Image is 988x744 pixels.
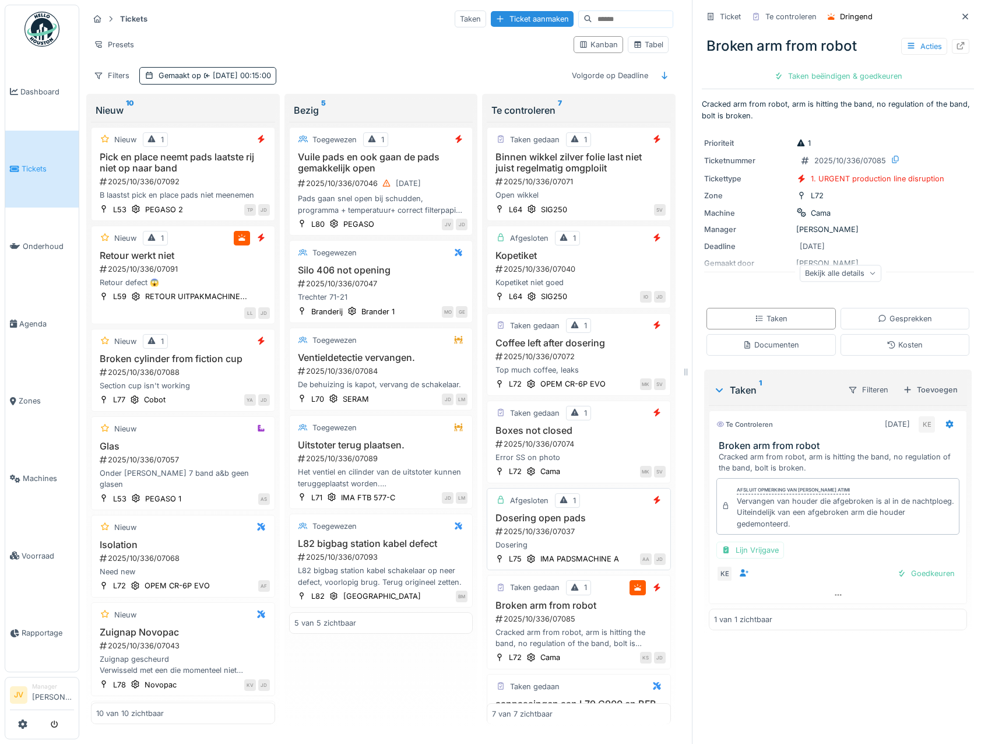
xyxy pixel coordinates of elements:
[640,553,652,565] div: AA
[114,423,136,434] div: Nieuw
[96,277,270,288] div: Retour defect 😱
[584,134,587,145] div: 1
[800,265,881,282] div: Bekijk alle details
[510,495,549,506] div: Afgesloten
[161,134,164,145] div: 1
[294,193,468,215] div: Pads gaan snel open bij schudden, programma + temperatuur+ correct filterpapier pla
[5,517,79,595] a: Voorraad
[114,522,136,533] div: Nieuw
[96,654,270,676] div: Zuignap gescheurd Verwisseld met een die momenteel niet gebruikt wordt
[297,366,468,377] div: 2025/10/336/07084
[343,394,369,405] div: SERAM
[510,320,560,331] div: Taken gedaan
[294,103,469,117] div: Bezig
[704,224,792,235] div: Manager
[492,699,666,710] h3: aanpassingen aan L79 C900 en BFB
[456,394,467,405] div: LM
[114,336,136,347] div: Nieuw
[713,383,838,397] div: Taken
[294,565,468,587] div: L82 bigbag station kabel schakelaar op neer defect, voorlopig brug. Terug origineel zetten.
[145,580,210,591] div: OPEM CR-6P EVO
[126,103,134,117] sup: 10
[704,155,792,166] div: Ticketnummer
[114,233,136,244] div: Nieuw
[396,178,421,189] div: [DATE]
[114,609,136,620] div: Nieuw
[579,39,618,50] div: Kanban
[244,679,256,691] div: KV
[244,394,256,406] div: YA
[769,68,907,84] div: Taken beëindigen & goedkeuren
[540,378,606,389] div: OPEM CR-6P EVO
[294,152,468,174] h3: Vuile pads en ook gaan de pads gemakkelijk open
[311,492,322,503] div: L71
[800,241,825,252] div: [DATE]
[811,173,944,184] div: 1. URGENT production line disruption
[558,103,562,117] sup: 7
[442,492,453,504] div: JD
[22,550,74,561] span: Voorraad
[840,11,873,22] div: Dringend
[343,591,421,602] div: [GEOGRAPHIC_DATA]
[442,219,453,230] div: JV
[442,306,453,318] div: MO
[99,454,270,465] div: 2025/10/336/07057
[22,163,74,174] span: Tickets
[796,138,811,149] div: 1
[633,39,663,50] div: Tabel
[294,379,468,390] div: De behuizing is kapot, vervang de schakelaar.
[759,383,762,397] sup: 1
[492,364,666,375] div: Top much coffee, leaks
[297,176,468,191] div: 2025/10/336/07046
[491,103,666,117] div: Te controleren
[297,278,468,289] div: 2025/10/336/07047
[509,291,522,302] div: L64
[492,277,666,288] div: Kopetiket niet goed
[640,378,652,390] div: MK
[20,86,74,97] span: Dashboard
[361,306,395,317] div: Brander 1
[99,553,270,564] div: 2025/10/336/07068
[654,204,666,216] div: SV
[541,291,567,302] div: SIG250
[898,382,962,398] div: Toevoegen
[716,566,733,582] div: KE
[10,682,74,710] a: JV Manager[PERSON_NAME]
[159,70,271,81] div: Gemaakt op
[755,313,787,324] div: Taken
[96,152,270,174] h3: Pick en place neemt pads laatste rij niet op naar band
[492,338,666,349] h3: Coffee left after dosering
[311,306,343,317] div: Branderij
[294,352,468,363] h3: Ventieldetectie vervangen.
[494,176,666,187] div: 2025/10/336/07071
[640,466,652,478] div: MK
[509,378,522,389] div: L72
[5,595,79,672] a: Rapportage
[96,189,270,201] div: B laastst pick en place pads niet meenemen
[492,539,666,550] div: Dosering
[258,204,270,216] div: JD
[145,204,183,215] div: PEGASO 2
[113,493,126,504] div: L53
[719,451,962,473] div: Cracked arm from robot, arm is hitting the band, no regulation of the band, bolt is broken.
[492,600,666,611] h3: Broken arm from robot
[89,67,135,84] div: Filters
[510,233,549,244] div: Afgesloten
[341,492,395,503] div: IMA FTB 577-C
[22,627,74,638] span: Rapportage
[144,394,166,405] div: Cobot
[640,291,652,303] div: IO
[704,190,792,201] div: Zone
[96,708,164,719] div: 10 van 10 zichtbaar
[113,679,126,690] div: L78
[492,425,666,436] h3: Boxes not closed
[161,336,164,347] div: 1
[32,682,74,691] div: Manager
[258,394,270,406] div: JD
[96,468,270,490] div: Onder [PERSON_NAME] 7 band a&b geen glasen
[765,11,817,22] div: Te controleren
[113,291,126,302] div: L59
[492,708,553,719] div: 7 van 7 zichtbaar
[145,493,181,504] div: PEGASO 1
[5,131,79,208] a: Tickets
